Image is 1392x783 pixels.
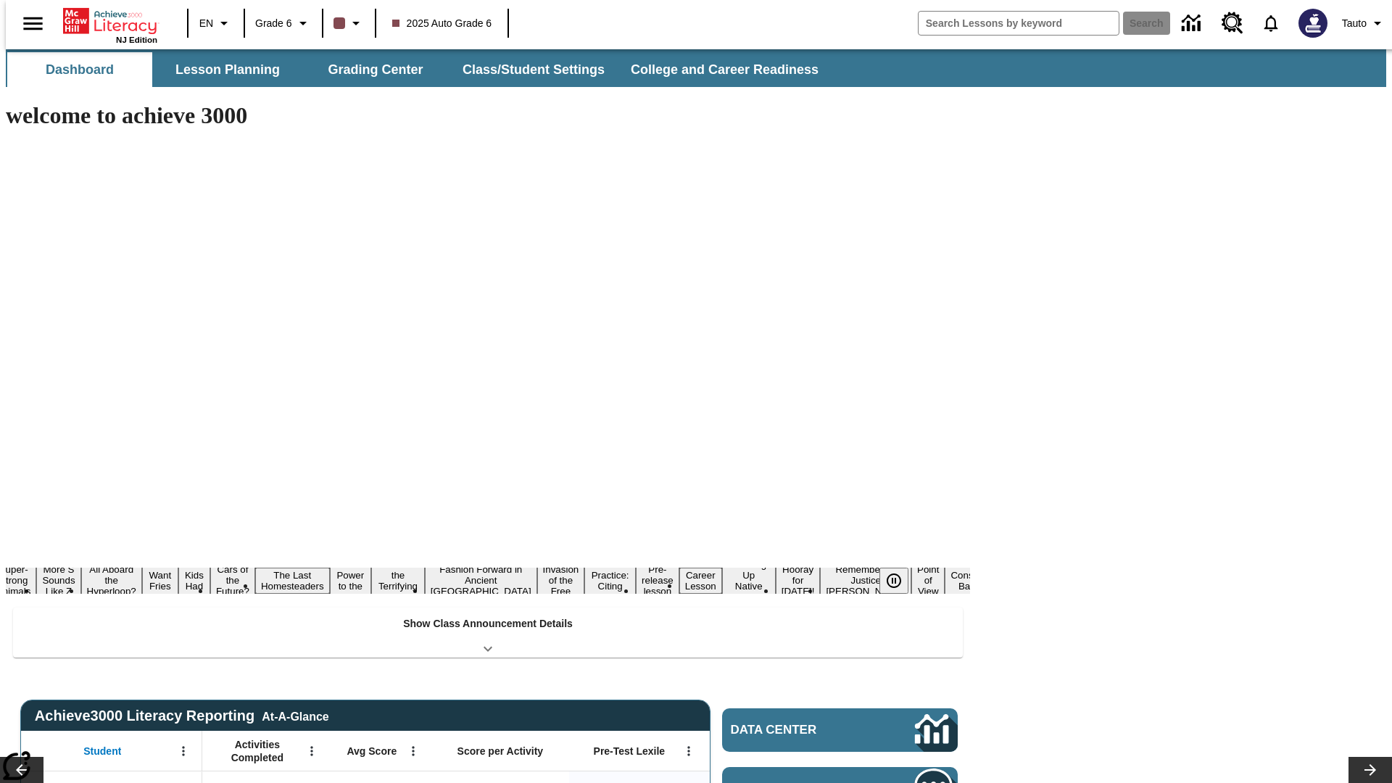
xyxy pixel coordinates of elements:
div: Pause [879,568,923,594]
span: EN [199,16,213,31]
button: Slide 3 All Aboard the Hyperloop? [81,562,142,599]
button: Slide 15 Cooking Up Native Traditions [722,557,776,605]
div: Show Class Announcement Details [13,608,963,658]
div: Home [63,5,157,44]
button: Lesson carousel, Next [1348,757,1392,783]
button: Slide 10 Fashion Forward in Ancient Rome [425,562,537,599]
h1: welcome to achieve 3000 [6,102,970,129]
button: College and Career Readiness [619,52,830,87]
a: Home [63,7,157,36]
div: At-A-Glance [262,708,328,724]
button: Slide 9 Attack of the Terrifying Tomatoes [371,557,425,605]
button: Slide 16 Hooray for Constitution Day! [776,562,821,599]
button: Slide 17 Remembering Justice O'Connor [820,562,911,599]
span: Grade 6 [255,16,292,31]
span: Data Center [731,723,866,737]
button: Slide 4 Do You Want Fries With That? [142,546,178,616]
button: Slide 18 Point of View [911,562,945,599]
button: Slide 5 Dirty Jobs Kids Had To Do [178,546,210,616]
a: Data Center [722,708,958,752]
button: Slide 19 The Constitution's Balancing Act [945,557,1014,605]
button: Open Menu [402,740,424,762]
button: Pause [879,568,908,594]
span: NJ Edition [116,36,157,44]
button: Dashboard [7,52,152,87]
button: Open Menu [173,740,194,762]
a: Data Center [1173,4,1213,43]
button: Slide 7 The Last Homesteaders [255,568,330,594]
button: Slide 2 More S Sounds Like Z [36,562,80,599]
button: Profile/Settings [1336,10,1392,36]
button: Slide 11 The Invasion of the Free CD [537,551,585,610]
input: search field [919,12,1119,35]
button: Open side menu [12,2,54,45]
button: Grading Center [303,52,448,87]
button: Select a new avatar [1290,4,1336,42]
span: Pre-Test Lexile [594,745,666,758]
span: Activities Completed [210,738,305,764]
button: Slide 12 Mixed Practice: Citing Evidence [584,557,636,605]
a: Resource Center, Will open in new tab [1213,4,1252,43]
button: Slide 14 Career Lesson [679,568,722,594]
button: Open Menu [301,740,323,762]
button: Language: EN, Select a language [193,10,239,36]
span: 2025 Auto Grade 6 [392,16,492,31]
span: Score per Activity [457,745,544,758]
button: Slide 6 Cars of the Future? [210,562,255,599]
button: Grade: Grade 6, Select a grade [249,10,318,36]
span: Tauto [1342,16,1367,31]
div: SubNavbar [6,49,1386,87]
button: Slide 8 Solar Power to the People [330,557,372,605]
button: Class/Student Settings [451,52,616,87]
span: Avg Score [347,745,397,758]
button: Open Menu [678,740,700,762]
span: Achieve3000 Literacy Reporting [35,708,329,724]
a: Notifications [1252,4,1290,42]
span: Student [83,745,121,758]
img: Avatar [1298,9,1327,38]
button: Lesson Planning [155,52,300,87]
p: Show Class Announcement Details [403,616,573,631]
button: Slide 13 Pre-release lesson [636,562,679,599]
button: Class color is dark brown. Change class color [328,10,370,36]
div: SubNavbar [6,52,832,87]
